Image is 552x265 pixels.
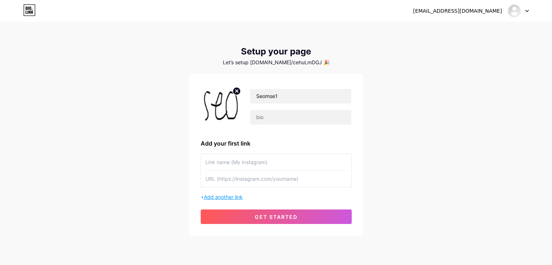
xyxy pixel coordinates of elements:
div: Let’s setup [DOMAIN_NAME]/cehuLmDGJ 🎉 [189,60,363,65]
div: Add your first link [201,139,352,148]
input: Your name [250,89,351,103]
input: URL (https://instagram.com/yourname) [205,171,347,187]
img: profile pic [201,86,241,127]
input: Link name (My Instagram) [205,154,347,170]
button: get started [201,209,352,224]
span: Add another link [204,194,243,200]
input: bio [250,110,351,125]
div: [EMAIL_ADDRESS][DOMAIN_NAME] [413,7,502,15]
span: get started [255,214,298,220]
div: + [201,193,352,201]
img: ce hu [507,4,521,18]
div: Setup your page [189,46,363,57]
